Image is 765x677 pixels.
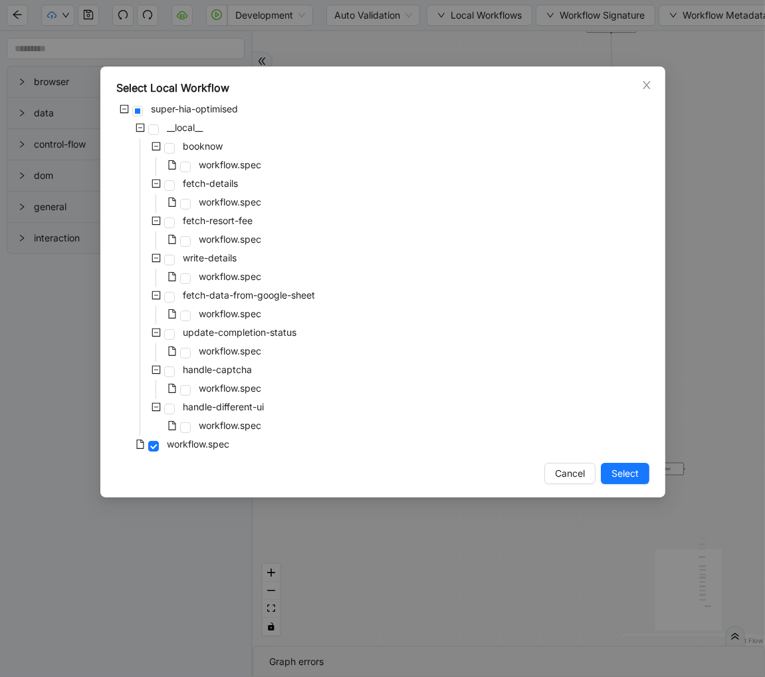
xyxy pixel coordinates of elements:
[196,231,264,247] span: workflow.spec
[199,196,261,207] span: workflow.spec
[167,384,177,393] span: file
[151,103,238,114] span: super-hia-optimised
[152,216,161,225] span: minus-square
[152,402,161,412] span: minus-square
[555,466,585,481] span: Cancel
[164,120,205,136] span: __local__
[180,176,241,192] span: fetch-details
[180,399,267,415] span: handle-different-ui
[196,194,264,210] span: workflow.spec
[183,327,296,338] span: update-completion-status
[152,253,161,263] span: minus-square
[152,291,161,300] span: minus-square
[152,142,161,151] span: minus-square
[116,80,649,96] div: Select Local Workflow
[180,250,239,266] span: write-details
[167,309,177,319] span: file
[183,215,253,226] span: fetch-resort-fee
[183,401,264,412] span: handle-different-ui
[183,364,252,375] span: handle-captcha
[199,345,261,356] span: workflow.spec
[180,287,318,303] span: fetch-data-from-google-sheet
[544,463,596,484] button: Cancel
[152,328,161,337] span: minus-square
[183,140,223,152] span: booknow
[167,122,203,133] span: __local__
[196,418,264,434] span: workflow.spec
[167,421,177,430] span: file
[639,78,654,92] button: Close
[641,80,652,90] span: close
[180,213,255,229] span: fetch-resort-fee
[152,179,161,188] span: minus-square
[196,306,264,322] span: workflow.spec
[167,272,177,281] span: file
[148,101,241,117] span: super-hia-optimised
[196,157,264,173] span: workflow.spec
[167,438,229,450] span: workflow.spec
[136,123,145,132] span: minus-square
[183,178,238,189] span: fetch-details
[167,346,177,356] span: file
[167,235,177,244] span: file
[196,380,264,396] span: workflow.spec
[180,362,255,378] span: handle-captcha
[167,198,177,207] span: file
[180,325,299,340] span: update-completion-status
[199,233,261,245] span: workflow.spec
[120,104,129,114] span: minus-square
[164,436,232,452] span: workflow.spec
[183,289,315,301] span: fetch-data-from-google-sheet
[601,463,649,484] button: Select
[199,420,261,431] span: workflow.spec
[136,440,145,449] span: file
[180,138,225,154] span: booknow
[199,308,261,319] span: workflow.spec
[152,365,161,374] span: minus-square
[196,269,264,285] span: workflow.spec
[167,160,177,170] span: file
[611,466,639,481] span: Select
[199,159,261,170] span: workflow.spec
[183,252,237,263] span: write-details
[199,271,261,282] span: workflow.spec
[199,382,261,394] span: workflow.spec
[196,343,264,359] span: workflow.spec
